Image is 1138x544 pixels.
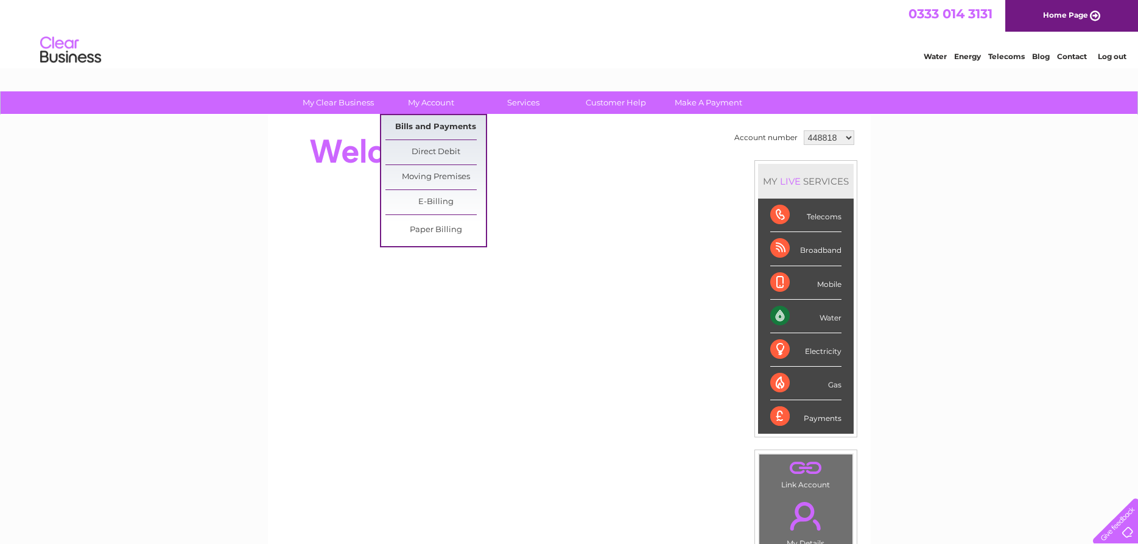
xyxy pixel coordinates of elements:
a: Make A Payment [658,91,759,114]
td: Account number [731,127,801,148]
td: Link Account [759,454,853,492]
a: Energy [954,52,981,61]
a: . [762,457,849,479]
div: Gas [770,367,841,400]
a: Moving Premises [385,165,486,189]
a: Telecoms [988,52,1025,61]
a: My Account [381,91,481,114]
div: Telecoms [770,199,841,232]
a: Direct Debit [385,140,486,164]
a: Services [473,91,574,114]
a: Customer Help [566,91,666,114]
img: logo.png [40,32,102,69]
div: Clear Business is a trading name of Verastar Limited (registered in [GEOGRAPHIC_DATA] No. 3667643... [282,7,857,59]
div: Electricity [770,333,841,367]
div: Broadband [770,232,841,266]
a: Contact [1057,52,1087,61]
div: Mobile [770,266,841,300]
a: Bills and Payments [385,115,486,140]
div: LIVE [778,175,803,187]
a: . [762,495,849,537]
a: My Clear Business [288,91,388,114]
div: Water [770,300,841,333]
a: E-Billing [385,190,486,214]
a: Water [924,52,947,61]
a: Paper Billing [385,218,486,242]
div: Payments [770,400,841,433]
div: MY SERVICES [758,164,854,199]
a: 0333 014 3131 [908,6,992,21]
a: Blog [1032,52,1050,61]
a: Log out [1098,52,1126,61]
